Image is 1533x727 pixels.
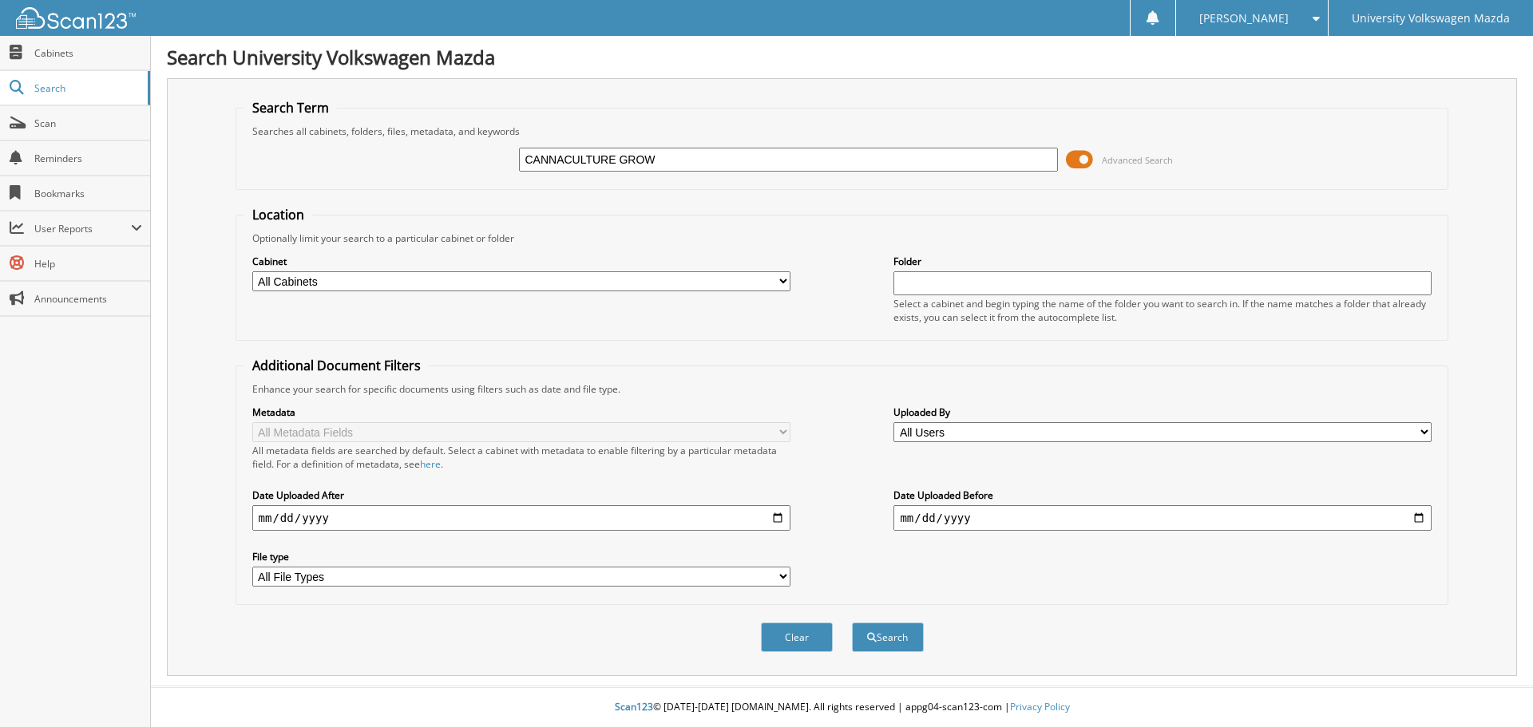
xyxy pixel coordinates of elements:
span: Reminders [34,152,142,165]
div: Searches all cabinets, folders, files, metadata, and keywords [244,124,1440,138]
span: Search [34,81,140,95]
span: Scan [34,117,142,130]
label: Uploaded By [893,405,1432,419]
legend: Location [244,206,312,223]
label: Date Uploaded After [252,488,790,502]
iframe: Chat Widget [1453,650,1533,727]
input: start [252,505,790,531]
label: File type [252,550,790,563]
button: Search [852,622,924,652]
div: Enhance your search for specific documents using filters such as date and file type. [244,382,1440,396]
h1: Search University Volkswagen Mazda [167,44,1517,70]
a: here [420,457,441,471]
label: Metadata [252,405,790,419]
span: University Volkswagen Mazda [1352,14,1510,23]
a: Privacy Policy [1010,700,1070,713]
label: Date Uploaded Before [893,488,1432,502]
span: Bookmarks [34,187,142,200]
label: Cabinet [252,255,790,268]
button: Clear [761,622,833,652]
div: Optionally limit your search to a particular cabinet or folder [244,231,1440,245]
span: Cabinets [34,46,142,60]
label: Folder [893,255,1432,268]
span: Help [34,257,142,271]
input: end [893,505,1432,531]
legend: Additional Document Filters [244,357,429,374]
span: Advanced Search [1102,154,1173,166]
span: User Reports [34,222,131,235]
img: scan123-logo-white.svg [16,7,136,29]
legend: Search Term [244,99,337,117]
span: Scan123 [615,700,653,713]
div: Select a cabinet and begin typing the name of the folder you want to search in. If the name match... [893,297,1432,324]
span: [PERSON_NAME] [1199,14,1289,23]
div: All metadata fields are searched by default. Select a cabinet with metadata to enable filtering b... [252,444,790,471]
div: © [DATE]-[DATE] [DOMAIN_NAME]. All rights reserved | appg04-scan123-com | [151,688,1533,727]
span: Announcements [34,292,142,306]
